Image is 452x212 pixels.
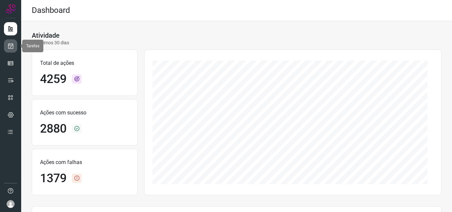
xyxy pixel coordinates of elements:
[6,4,16,14] img: Logo
[40,158,129,166] p: Ações com falhas
[26,44,39,48] span: Tarefas
[40,171,67,186] h1: 1379
[32,6,70,15] h2: Dashboard
[32,39,69,46] p: Últimos 30 dias
[40,59,129,67] p: Total de ações
[40,122,67,136] h1: 2880
[7,200,15,208] img: avatar-user-boy.jpg
[40,109,129,117] p: Ações com sucesso
[40,72,67,86] h1: 4259
[32,31,60,39] h3: Atividade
